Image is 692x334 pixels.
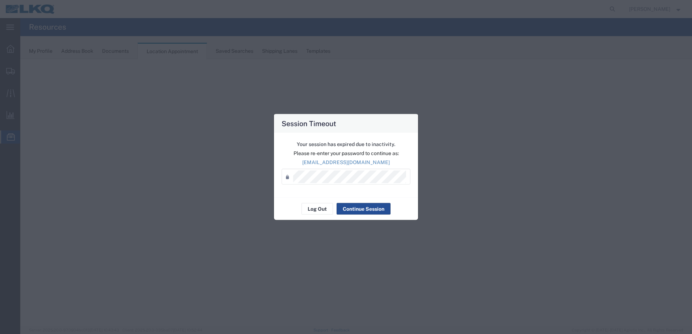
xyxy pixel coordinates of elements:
[282,118,336,129] h4: Session Timeout
[282,141,410,148] p: Your session has expired due to inactivity.
[282,159,410,166] p: [EMAIL_ADDRESS][DOMAIN_NAME]
[282,150,410,157] p: Please re-enter your password to continue as:
[301,203,333,215] button: Log Out
[337,203,391,215] button: Continue Session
